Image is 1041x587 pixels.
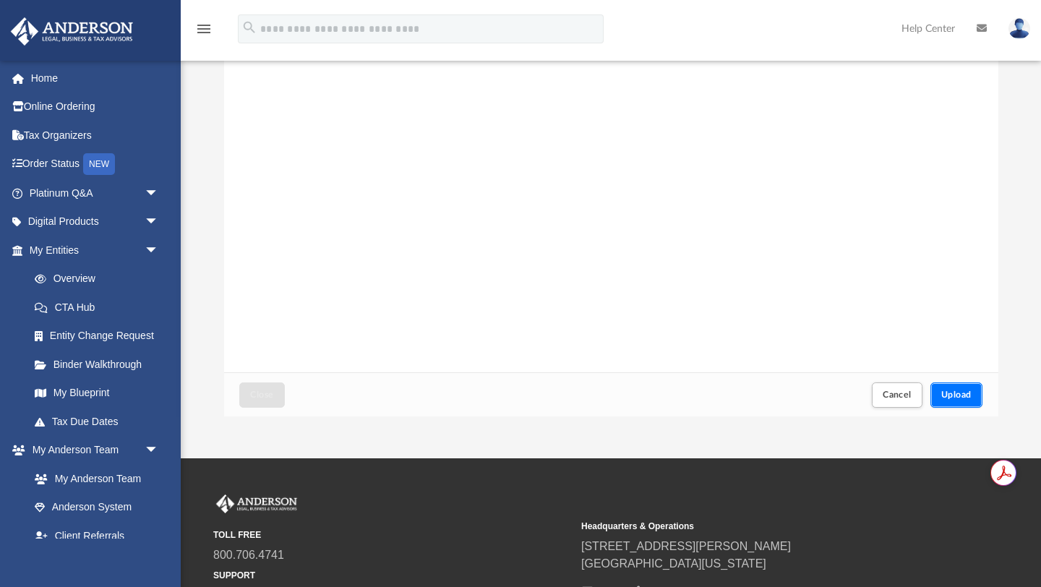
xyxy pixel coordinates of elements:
span: arrow_drop_down [145,436,173,466]
button: Close [239,382,284,408]
i: menu [195,20,213,38]
a: Platinum Q&Aarrow_drop_down [10,179,181,207]
a: Home [10,64,181,93]
a: [GEOGRAPHIC_DATA][US_STATE] [581,557,766,570]
a: Client Referrals [20,521,173,550]
a: Entity Change Request [20,322,181,351]
button: Cancel [872,382,922,408]
span: Close [250,390,273,399]
img: Anderson Advisors Platinum Portal [213,494,300,513]
button: Upload [930,382,982,408]
a: Tax Due Dates [20,407,181,436]
a: My Anderson Team [20,464,166,493]
img: Anderson Advisors Platinum Portal [7,17,137,46]
small: TOLL FREE [213,528,571,541]
span: Cancel [883,390,912,399]
a: [STREET_ADDRESS][PERSON_NAME] [581,540,791,552]
span: arrow_drop_down [145,179,173,208]
a: menu [195,27,213,38]
a: Overview [20,265,181,293]
i: search [241,20,257,35]
img: User Pic [1008,18,1030,39]
span: Upload [941,390,972,399]
a: My Anderson Teamarrow_drop_down [10,436,173,465]
a: Binder Walkthrough [20,350,181,379]
div: Upload [224,6,998,417]
a: CTA Hub [20,293,181,322]
small: SUPPORT [213,569,571,582]
a: Tax Organizers [10,121,181,150]
a: My Entitiesarrow_drop_down [10,236,181,265]
div: NEW [83,153,115,175]
a: My Blueprint [20,379,173,408]
a: Digital Productsarrow_drop_down [10,207,181,236]
a: Anderson System [20,493,173,522]
div: grid [224,6,998,373]
span: arrow_drop_down [145,236,173,265]
a: 800.706.4741 [213,549,284,561]
small: Headquarters & Operations [581,520,939,533]
span: arrow_drop_down [145,207,173,237]
a: Online Ordering [10,93,181,121]
a: Order StatusNEW [10,150,181,179]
